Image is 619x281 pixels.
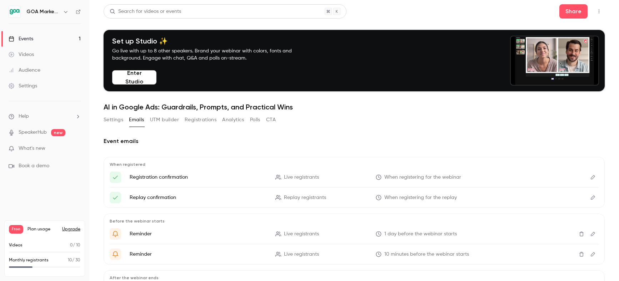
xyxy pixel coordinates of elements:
[587,249,599,260] button: Edit
[9,35,33,42] div: Events
[112,47,309,62] p: Go live with up to 8 other speakers. Brand your webinar with colors, fonts and background. Engage...
[112,37,309,45] h4: Set up Studio ✨
[110,8,181,15] div: Search for videos or events
[28,226,58,232] span: Plan usage
[104,137,605,145] h2: Event emails
[284,230,319,238] span: Live registrants
[110,162,599,167] p: When registered
[284,194,326,201] span: Replay registrants
[587,192,599,203] button: Edit
[104,114,123,126] button: Settings
[384,174,461,181] span: When registering for the webinar
[70,242,80,249] p: / 10
[576,228,587,240] button: Delete
[110,275,599,281] p: After the webinar ends
[129,114,144,126] button: Emails
[112,70,156,85] button: Enter Studio
[384,230,457,238] span: 1 day before the webinar starts
[384,194,457,201] span: When registering for the replay
[19,145,45,152] span: What's new
[9,113,81,120] li: help-dropdown-opener
[110,218,599,224] p: Before the webinar starts
[250,114,260,126] button: Polls
[110,172,599,183] li: Here's your access link to {{ event_name }}!
[110,249,599,260] li: {{ event_name }} is about to go live
[9,257,49,264] p: Monthly registrants
[130,174,267,181] p: Registration confirmation
[559,4,588,19] button: Share
[9,51,34,58] div: Videos
[51,129,65,136] span: new
[19,162,49,170] span: Book a demo
[110,192,599,203] li: Here's your access link to {{ event_name }}!
[9,225,23,234] span: Free
[587,172,599,183] button: Edit
[587,228,599,240] button: Edit
[9,82,37,90] div: Settings
[104,103,605,111] h1: AI in Google Ads: Guardrails, Prompts, and Practical Wins
[384,251,469,258] span: 10 minutes before the webinar starts
[26,8,60,15] h6: GOA Marketing
[110,228,599,240] li: Get Ready for '{{ event_name }}' tomorrow!
[130,230,267,237] p: Reminder
[19,113,29,120] span: Help
[68,257,80,264] p: / 30
[9,242,23,249] p: Videos
[68,258,72,262] span: 10
[9,6,20,17] img: GOA Marketing
[284,174,319,181] span: Live registrants
[130,194,267,201] p: Replay confirmation
[70,243,73,247] span: 0
[185,114,216,126] button: Registrations
[19,129,47,136] a: SpeakerHub
[150,114,179,126] button: UTM builder
[266,114,276,126] button: CTA
[130,251,267,258] p: Reminder
[576,249,587,260] button: Delete
[284,251,319,258] span: Live registrants
[222,114,244,126] button: Analytics
[62,226,80,232] button: Upgrade
[9,67,40,74] div: Audience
